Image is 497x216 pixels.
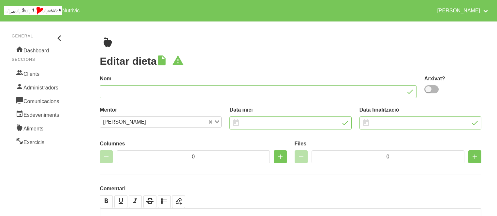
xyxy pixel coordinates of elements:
h1: Editar dieta [100,55,481,67]
input: Search for option [148,118,208,126]
label: Data finalització [359,106,481,114]
label: Columnes [100,140,286,148]
nav: breadcrumbs [100,37,481,47]
label: Comentari [100,185,481,193]
a: Administradors [12,80,65,94]
img: company_logo [4,6,62,15]
a: Clients [12,66,65,80]
span: [PERSON_NAME] [101,118,148,126]
a: Exercicis [12,135,65,148]
label: Mentor [100,106,222,114]
label: Files [295,140,481,148]
label: Arxivat? [424,75,481,83]
a: Dashboard [12,43,65,57]
p: General [12,33,65,39]
div: Search for option [100,116,222,128]
button: Clear Selected [209,120,212,125]
label: Nom [100,75,417,83]
a: Aliments [12,121,65,135]
a: Esdeveniments [12,107,65,121]
a: Comunicacions [12,94,65,107]
a: [PERSON_NAME] [433,3,493,19]
p: Seccions [12,57,65,62]
label: Data inici [229,106,351,114]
